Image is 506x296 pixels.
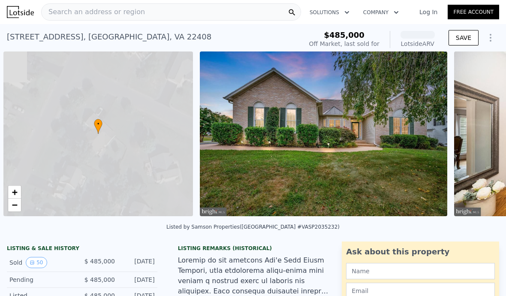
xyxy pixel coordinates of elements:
[200,51,447,216] img: Sale: 167454904 Parcel: 100087697
[122,257,155,268] div: [DATE]
[401,39,435,48] div: Lotside ARV
[12,187,18,197] span: +
[7,245,157,254] div: LISTING & SALE HISTORY
[356,5,406,20] button: Company
[482,29,499,46] button: Show Options
[12,199,18,210] span: −
[7,6,34,18] img: Lotside
[409,8,448,16] a: Log In
[448,5,499,19] a: Free Account
[94,119,102,134] div: •
[8,199,21,211] a: Zoom out
[166,224,340,230] div: Listed by Samson Properties ([GEOGRAPHIC_DATA] #VASP2035232)
[346,246,495,258] div: Ask about this property
[309,39,379,48] div: Off Market, last sold for
[324,30,364,39] span: $485,000
[9,275,75,284] div: Pending
[9,257,75,268] div: Sold
[7,31,211,43] div: [STREET_ADDRESS] , [GEOGRAPHIC_DATA] , VA 22408
[8,186,21,199] a: Zoom in
[303,5,356,20] button: Solutions
[449,30,479,45] button: SAVE
[346,263,495,279] input: Name
[42,7,145,17] span: Search an address or region
[84,276,115,283] span: $ 485,000
[178,245,328,252] div: Listing Remarks (Historical)
[26,257,47,268] button: View historical data
[122,275,155,284] div: [DATE]
[84,258,115,265] span: $ 485,000
[94,120,102,128] span: •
